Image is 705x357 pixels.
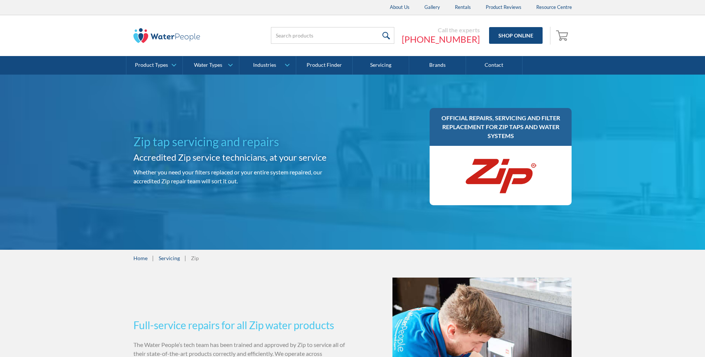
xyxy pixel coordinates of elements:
[133,28,200,43] img: The Water People
[437,114,565,140] h3: Official repairs, servicing and filter replacement for Zip taps and water systems
[184,253,187,262] div: |
[135,62,168,68] div: Product Types
[133,133,350,151] h1: Zip tap servicing and repairs
[556,29,570,41] img: shopping cart
[151,253,155,262] div: |
[191,254,199,262] div: Zip
[271,27,394,44] input: Search products
[296,56,353,75] a: Product Finder
[409,56,466,75] a: Brands
[489,27,543,44] a: Shop Online
[133,317,350,333] h3: Full-service repairs for all Zip water products
[159,254,180,262] a: Servicing
[402,26,480,34] div: Call the experts
[183,56,239,75] a: Water Types
[133,151,350,164] h2: Accredited Zip service technicians, at your service
[133,168,350,186] p: Whether you need your filters replaced or your entire system repaired, our accredited Zip repair ...
[253,62,276,68] div: Industries
[194,62,222,68] div: Water Types
[353,56,409,75] a: Servicing
[466,56,523,75] a: Contact
[239,56,295,75] a: Industries
[554,27,572,45] a: Open empty cart
[133,254,148,262] a: Home
[402,34,480,45] a: [PHONE_NUMBER]
[126,56,182,75] a: Product Types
